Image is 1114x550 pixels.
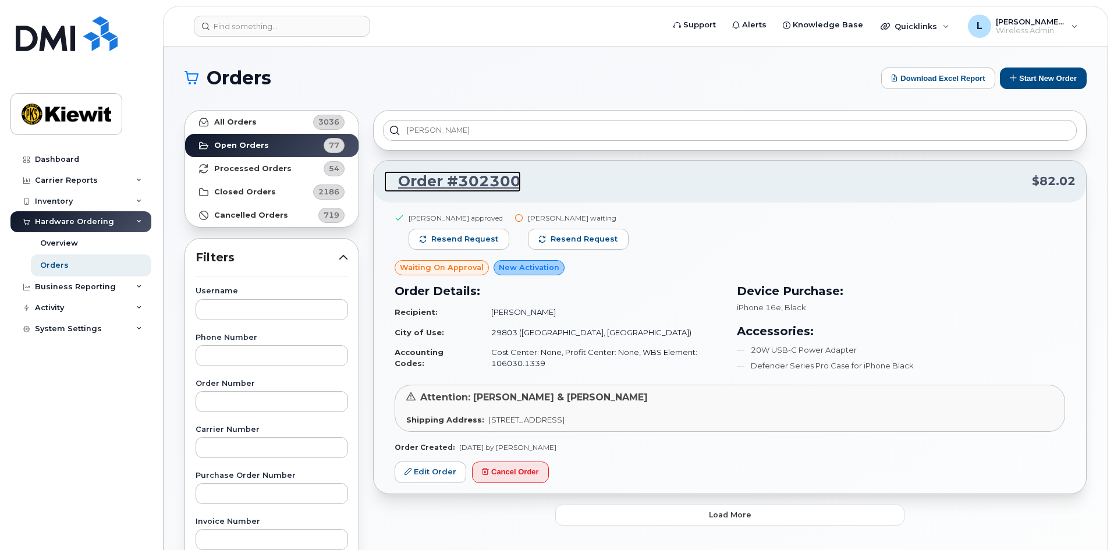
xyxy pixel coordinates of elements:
[737,360,1065,371] li: Defender Series Pro Case for iPhone Black
[395,328,444,337] strong: City of Use:
[881,68,995,89] button: Download Excel Report
[400,262,484,273] span: Waiting On Approval
[207,69,271,87] span: Orders
[459,443,556,452] span: [DATE] by [PERSON_NAME]
[185,111,359,134] a: All Orders3036
[196,472,348,480] label: Purchase Order Number
[409,229,509,250] button: Resend request
[196,288,348,295] label: Username
[409,213,509,223] div: [PERSON_NAME] approved
[384,171,521,192] a: Order #302300
[324,210,339,221] span: 719
[737,345,1065,356] li: 20W USB-C Power Adapter
[196,249,339,266] span: Filters
[214,141,269,150] strong: Open Orders
[196,518,348,526] label: Invoice Number
[420,392,648,403] span: Attention: [PERSON_NAME] & [PERSON_NAME]
[196,426,348,434] label: Carrier Number
[185,134,359,157] a: Open Orders77
[214,164,292,173] strong: Processed Orders
[737,322,1065,340] h3: Accessories:
[431,234,498,244] span: Resend request
[196,380,348,388] label: Order Number
[395,443,455,452] strong: Order Created:
[1032,173,1076,190] span: $82.02
[214,211,288,220] strong: Cancelled Orders
[214,118,257,127] strong: All Orders
[472,462,549,483] button: Cancel Order
[318,186,339,197] span: 2186
[1000,68,1087,89] button: Start New Order
[737,303,781,312] span: iPhone 16e
[329,163,339,174] span: 54
[737,282,1065,300] h3: Device Purchase:
[318,116,339,127] span: 3036
[551,234,618,244] span: Resend request
[499,262,559,273] span: New Activation
[196,334,348,342] label: Phone Number
[185,180,359,204] a: Closed Orders2186
[555,505,904,526] button: Load more
[329,140,339,151] span: 77
[395,282,723,300] h3: Order Details:
[781,303,806,312] span: , Black
[395,347,444,368] strong: Accounting Codes:
[481,322,723,343] td: 29803 ([GEOGRAPHIC_DATA], [GEOGRAPHIC_DATA])
[406,415,484,424] strong: Shipping Address:
[185,204,359,227] a: Cancelled Orders719
[528,213,629,223] div: [PERSON_NAME] waiting
[481,302,723,322] td: [PERSON_NAME]
[489,415,565,424] span: [STREET_ADDRESS]
[185,157,359,180] a: Processed Orders54
[383,120,1077,141] input: Search in orders
[528,229,629,250] button: Resend request
[395,462,466,483] a: Edit Order
[214,187,276,197] strong: Closed Orders
[1063,499,1105,541] iframe: Messenger Launcher
[395,307,438,317] strong: Recipient:
[481,342,723,373] td: Cost Center: None, Profit Center: None, WBS Element: 106030.1339
[709,509,751,520] span: Load more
